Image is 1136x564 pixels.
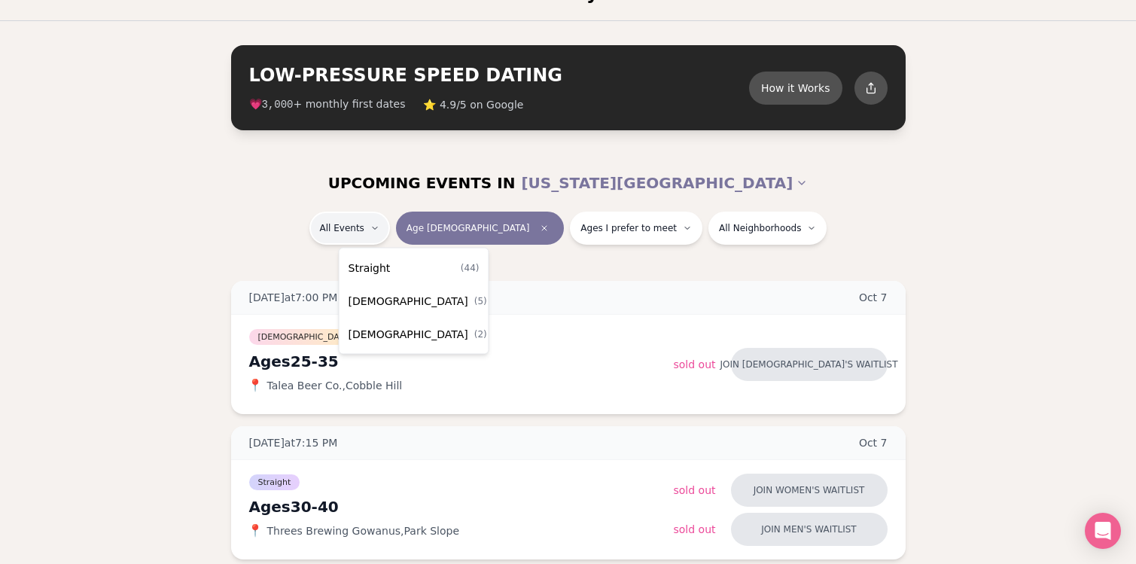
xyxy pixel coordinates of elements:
span: ( 5 ) [474,295,487,307]
span: Straight [349,261,391,276]
span: ( 2 ) [474,328,487,340]
span: ( 44 ) [461,262,480,274]
span: [DEMOGRAPHIC_DATA] [349,294,468,309]
span: [DEMOGRAPHIC_DATA] [349,327,468,342]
